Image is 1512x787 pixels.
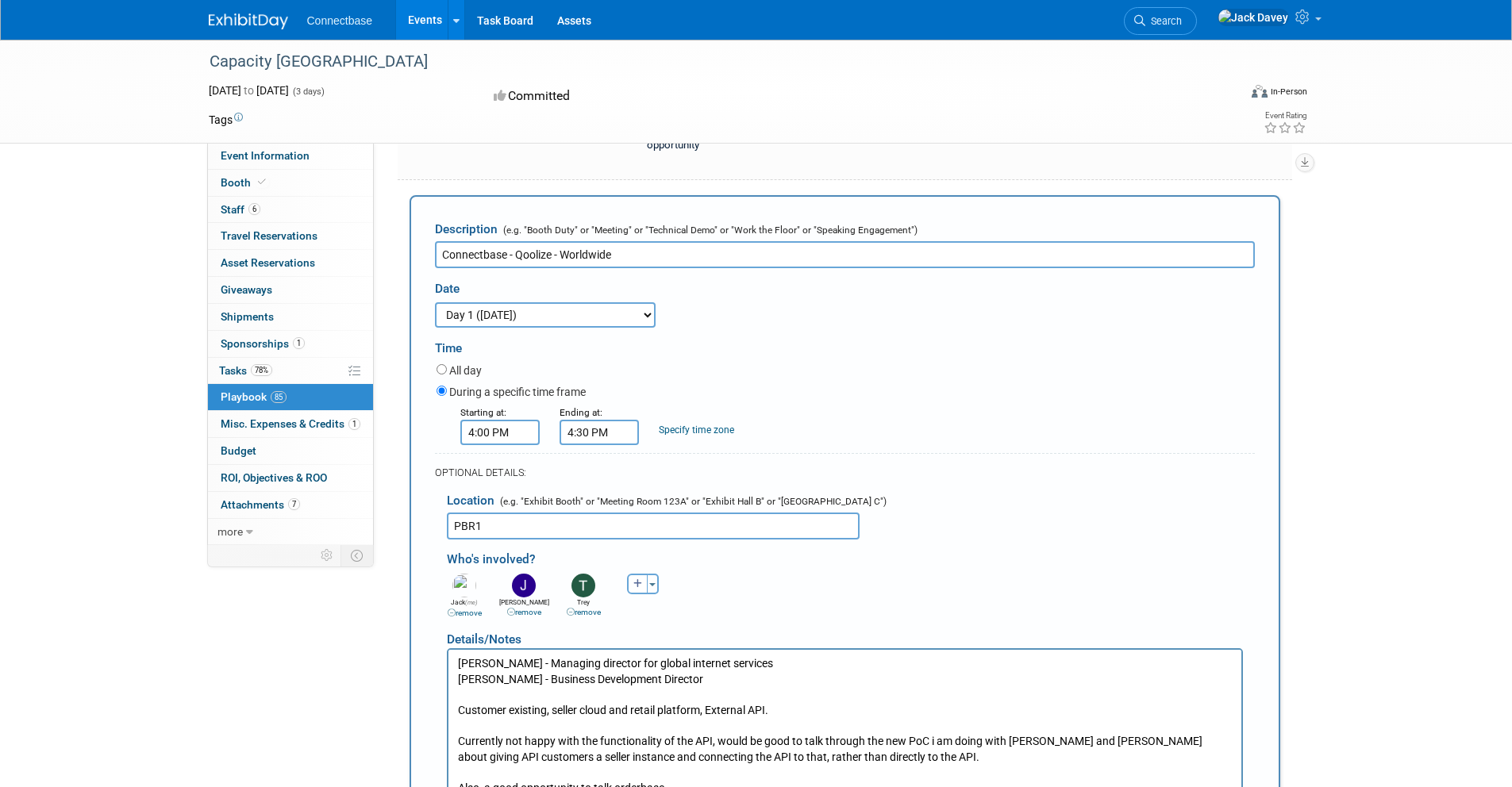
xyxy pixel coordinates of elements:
[558,597,610,618] div: Trey
[571,574,595,597] img: T.jpg
[221,417,360,430] span: Misc. Expenses & Credits
[208,384,373,410] a: Playbook85
[208,197,373,223] a: Staff6
[221,444,256,457] span: Budget
[241,84,256,97] span: to
[439,597,491,619] div: Jack
[208,277,373,303] a: Giveaways
[208,492,373,518] a: Attachments7
[340,545,373,566] td: Toggle Event Tabs
[219,364,272,377] span: Tasks
[221,310,274,323] span: Shipments
[447,543,1255,570] div: Who's involved?
[293,337,305,349] span: 1
[449,363,482,378] label: All day
[1145,15,1182,27] span: Search
[447,493,494,508] span: Location
[447,619,1243,648] div: Details/Notes
[208,358,373,384] a: Tasks78%
[248,203,260,215] span: 6
[512,574,536,597] img: J.jpg
[208,438,373,464] a: Budget
[465,599,478,606] span: (me)
[217,525,243,538] span: more
[449,384,586,400] label: During a specific time frame
[448,608,482,617] a: remove
[221,176,269,189] span: Booth
[1218,9,1289,26] img: Jack Davey
[221,203,260,216] span: Staff
[1264,112,1306,120] div: Event Rating
[258,178,266,186] i: Booth reservation complete
[314,545,341,566] td: Personalize Event Tab Strip
[208,143,373,169] a: Event Information
[208,465,373,491] a: ROI, Objectives & ROO
[208,304,373,330] a: Shipments
[567,608,601,616] a: remove
[288,498,300,510] span: 7
[460,407,506,418] small: Starting at:
[560,420,639,445] input: End Time
[221,283,272,296] span: Giveaways
[208,223,373,249] a: Travel Reservations
[560,407,602,418] small: Ending at:
[209,13,288,29] img: ExhibitDay
[221,337,305,350] span: Sponsorships
[251,364,272,376] span: 78%
[659,424,734,436] a: Specify time zone
[1270,86,1307,98] div: In-Person
[208,519,373,545] a: more
[500,225,918,236] span: (e.g. "Booth Duty" or "Meeting" or "Technical Demo" or "Work the Floor" or "Speaking Engagement")
[435,466,1255,480] div: OPTIONAL DETAILS:
[498,597,550,618] div: [PERSON_NAME]
[507,608,541,616] a: remove
[208,411,373,437] a: Misc. Expenses & Credits1
[221,256,315,269] span: Asset Reservations
[209,112,243,128] td: Tags
[489,83,840,110] div: Committed
[348,418,360,430] span: 1
[221,498,300,511] span: Attachments
[271,391,287,403] span: 85
[1145,83,1308,106] div: Event Format
[1252,85,1268,98] img: Format-Inperson.png
[291,86,325,97] span: (3 days)
[435,328,1255,361] div: Time
[435,268,763,302] div: Date
[208,250,373,276] a: Asset Reservations
[221,149,310,162] span: Event Information
[221,229,317,242] span: Travel Reservations
[221,390,287,403] span: Playbook
[307,14,373,27] span: Connectbase
[497,496,887,507] span: (e.g. "Exhibit Booth" or "Meeting Room 123A" or "Exhibit Hall B" or "[GEOGRAPHIC_DATA] C")
[204,48,1214,76] div: Capacity [GEOGRAPHIC_DATA]
[208,331,373,357] a: Sponsorships1
[1124,7,1197,35] a: Search
[221,471,327,484] span: ROI, Objectives & ROO
[208,170,373,196] a: Booth
[209,84,289,97] span: [DATE] [DATE]
[435,222,498,236] span: Description
[460,420,540,445] input: Start Time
